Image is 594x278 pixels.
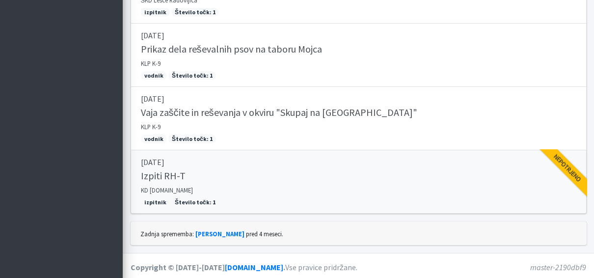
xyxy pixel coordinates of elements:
span: vodnik [141,71,167,80]
p: [DATE] [141,156,576,168]
small: KLP K-9 [141,59,161,67]
a: [DATE] Vaja zaščite in reševanja v okviru "Skupaj na [GEOGRAPHIC_DATA]" KLP K-9 vodnik Število to... [131,87,587,150]
em: master-2190dbf9 [530,262,586,272]
a: [DATE] Izpiti RH-T KD [DOMAIN_NAME] izpitnik Število točk: 1 Nepotrjeno [131,150,587,214]
strong: Copyright © [DATE]-[DATE] . [131,262,285,272]
h5: Prikaz dela reševalnih psov na taboru Mojca [141,43,322,55]
span: Število točk: 1 [171,198,219,207]
a: [PERSON_NAME] [195,230,244,238]
small: KD [DOMAIN_NAME] [141,186,193,194]
a: [DOMAIN_NAME] [225,262,283,272]
small: KLP K-9 [141,123,161,131]
span: Število točk: 1 [171,8,219,17]
p: [DATE] [141,29,576,41]
a: [DATE] Prikaz dela reševalnih psov na taboru Mojca KLP K-9 vodnik Število točk: 1 [131,24,587,87]
span: vodnik [141,135,167,143]
span: izpitnik [141,198,170,207]
h5: Vaja zaščite in reševanja v okviru "Skupaj na [GEOGRAPHIC_DATA]" [141,107,417,118]
span: izpitnik [141,8,170,17]
p: [DATE] [141,93,576,105]
span: Število točk: 1 [168,71,216,80]
h5: Izpiti RH-T [141,170,186,182]
small: Zadnja sprememba: pred 4 meseci. [140,230,283,238]
span: Število točk: 1 [168,135,216,143]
